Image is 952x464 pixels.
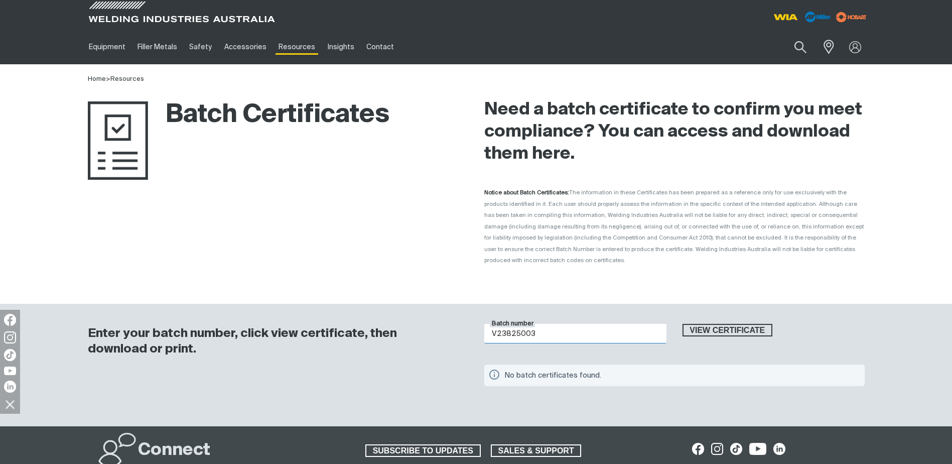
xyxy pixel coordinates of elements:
span: View certificate [684,324,772,337]
a: SALES & SUPPORT [491,444,582,457]
h1: Batch Certificates [88,99,389,132]
a: Equipment [83,30,131,64]
span: SALES & SUPPORT [492,444,581,457]
input: Product name or item number... [770,35,817,59]
img: hide socials [2,396,19,413]
a: Accessories [218,30,273,64]
img: Instagram [4,331,16,343]
div: No batch certificates found. [504,369,853,382]
a: Safety [183,30,218,64]
button: Search products [783,35,818,59]
img: LinkedIn [4,381,16,393]
a: SUBSCRIBE TO UPDATES [365,444,481,457]
img: Facebook [4,314,16,326]
span: > [106,76,110,82]
a: Resources [273,30,321,64]
a: Insights [321,30,360,64]
h3: Enter your batch number, click view certificate, then download or print. [88,326,458,357]
button: View certificate [683,324,773,337]
a: Filler Metals [131,30,183,64]
img: TikTok [4,349,16,361]
img: miller [833,10,870,25]
a: Home [88,76,106,82]
a: Resources [110,76,144,82]
span: The information in these Certificates has been prepared as a reference only for use exclusively w... [484,190,864,263]
strong: Notice about Batch Certificates: [484,190,569,195]
h2: Connect [138,439,210,461]
h2: Need a batch certificate to confirm you meet compliance? You can access and download them here. [484,99,865,165]
img: YouTube [4,367,16,375]
nav: Main [83,30,673,64]
span: SUBSCRIBE TO UPDATES [366,444,480,457]
a: Contact [360,30,400,64]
